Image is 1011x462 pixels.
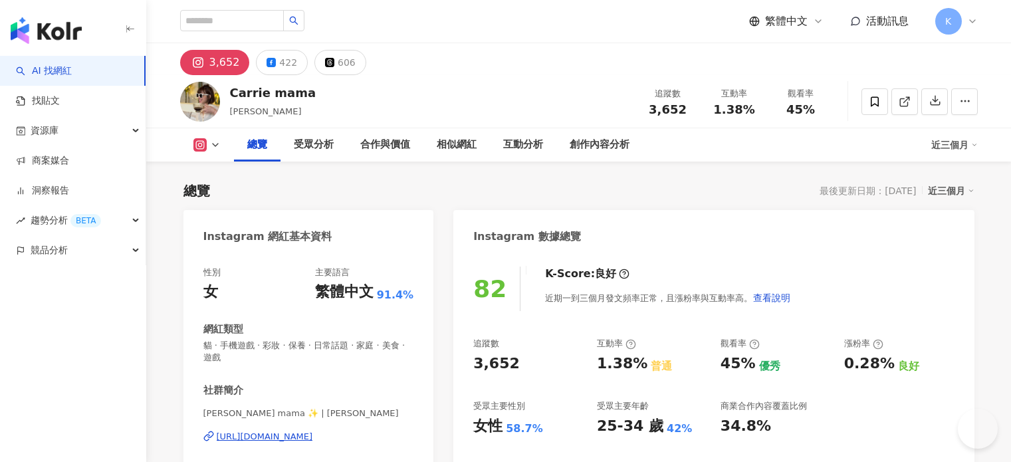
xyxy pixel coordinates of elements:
span: 資源庫 [31,116,58,146]
div: 受眾主要年齡 [597,400,649,412]
div: 總覽 [247,137,267,153]
div: 良好 [898,359,919,374]
div: 3,652 [473,354,520,374]
div: 繁體中文 [315,282,374,302]
span: 繁體中文 [765,14,808,29]
div: 42% [667,421,692,436]
div: 普通 [651,359,672,374]
div: 互動率 [709,87,760,100]
div: 25-34 歲 [597,416,663,437]
div: BETA [70,214,101,227]
div: 606 [338,53,356,72]
div: 近期一到三個月發文頻率正常，且漲粉率與互動率高。 [545,285,791,311]
div: K-Score : [545,267,629,281]
div: 女性 [473,416,503,437]
div: 良好 [595,267,616,281]
span: 貓 · 手機遊戲 · 彩妝 · 保養 · 日常話題 · 家庭 · 美食 · 遊戲 [203,340,414,364]
button: 606 [314,50,366,75]
span: [PERSON_NAME] [230,106,302,116]
span: 45% [786,103,815,116]
div: 58.7% [506,421,543,436]
div: 34.8% [721,416,771,437]
span: 查看說明 [753,292,790,303]
button: 422 [256,50,308,75]
div: 受眾分析 [294,137,334,153]
div: 性別 [203,267,221,279]
button: 查看說明 [752,285,791,311]
div: 優秀 [759,359,780,374]
div: 82 [473,275,506,302]
iframe: Help Scout Beacon - Open [958,409,998,449]
div: 創作內容分析 [570,137,629,153]
div: 0.28% [844,354,895,374]
img: KOL Avatar [180,82,220,122]
div: Instagram 網紅基本資料 [203,229,332,244]
span: 91.4% [377,288,414,302]
div: 近三個月 [931,134,978,156]
span: [PERSON_NAME] mama ✨ | [PERSON_NAME] [203,407,414,419]
span: 競品分析 [31,235,68,265]
div: 觀看率 [776,87,826,100]
div: 女 [203,282,218,302]
div: 互動分析 [503,137,543,153]
div: 3,652 [209,53,240,72]
button: 3,652 [180,50,250,75]
div: 相似網紅 [437,137,477,153]
div: 主要語言 [315,267,350,279]
span: rise [16,216,25,225]
div: 漲粉率 [844,338,883,350]
div: 45% [721,354,756,374]
div: [URL][DOMAIN_NAME] [217,431,313,443]
span: 3,652 [649,102,687,116]
a: 洞察報告 [16,184,69,197]
div: 網紅類型 [203,322,243,336]
div: 1.38% [597,354,647,374]
div: 最後更新日期：[DATE] [820,185,916,196]
a: searchAI 找網紅 [16,64,72,78]
div: 422 [279,53,297,72]
div: 觀看率 [721,338,760,350]
span: K [945,14,951,29]
div: 追蹤數 [473,338,499,350]
a: 商案媒合 [16,154,69,168]
span: 趨勢分析 [31,205,101,235]
div: 近三個月 [928,182,974,199]
div: 總覽 [183,181,210,200]
div: 合作與價值 [360,137,410,153]
a: 找貼文 [16,94,60,108]
span: 活動訊息 [866,15,909,27]
div: 追蹤數 [643,87,693,100]
div: Instagram 數據總覽 [473,229,581,244]
div: Carrie mama [230,84,316,101]
div: 社群簡介 [203,384,243,398]
div: 受眾主要性別 [473,400,525,412]
span: 1.38% [713,103,754,116]
a: [URL][DOMAIN_NAME] [203,431,414,443]
span: search [289,16,298,25]
img: logo [11,17,82,44]
div: 互動率 [597,338,636,350]
div: 商業合作內容覆蓋比例 [721,400,807,412]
